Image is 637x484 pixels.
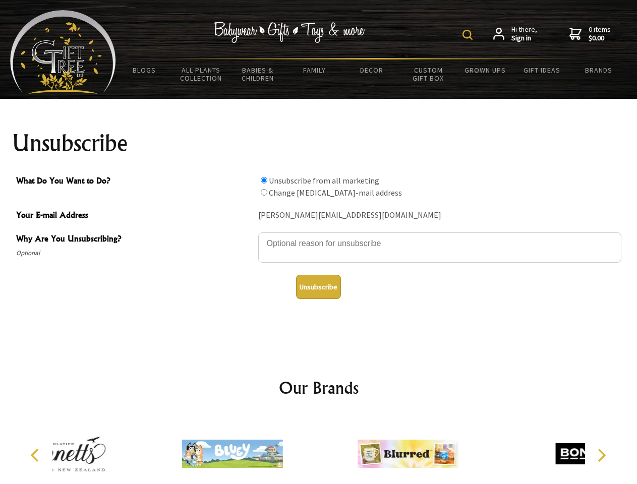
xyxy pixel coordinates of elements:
[229,59,286,89] a: Babies & Children
[261,177,267,184] input: What Do You Want to Do?
[16,247,253,259] span: Optional
[511,25,537,43] span: Hi there,
[462,30,473,40] img: product search
[261,189,267,196] input: What Do You Want to Do?
[12,131,625,155] h1: Unsubscribe
[569,25,611,43] a: 0 items$0.00
[570,59,627,81] a: Brands
[173,59,230,89] a: All Plants Collection
[589,25,611,43] span: 0 items
[513,59,570,81] a: Gift Ideas
[20,376,617,400] h2: Our Brands
[16,209,253,223] span: Your E-mail Address
[269,188,402,198] label: Change [MEDICAL_DATA]-mail address
[16,232,253,247] span: Why Are You Unsubscribing?
[116,59,173,81] a: BLOGS
[296,275,341,299] button: Unsubscribe
[214,22,365,43] img: Babywear - Gifts - Toys & more
[258,232,621,263] textarea: Why Are You Unsubscribing?
[286,59,343,81] a: Family
[269,175,379,186] label: Unsubscribe from all marketing
[258,208,621,223] div: [PERSON_NAME][EMAIL_ADDRESS][DOMAIN_NAME]
[10,10,116,94] img: Babyware - Gifts - Toys and more...
[511,34,537,43] strong: Sign in
[400,59,457,89] a: Custom Gift Box
[343,59,400,81] a: Decor
[589,34,611,43] strong: $0.00
[16,174,253,189] span: What Do You Want to Do?
[456,59,513,81] a: Grown Ups
[493,25,537,43] a: Hi there,Sign in
[590,444,612,466] button: Next
[25,444,47,466] button: Previous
